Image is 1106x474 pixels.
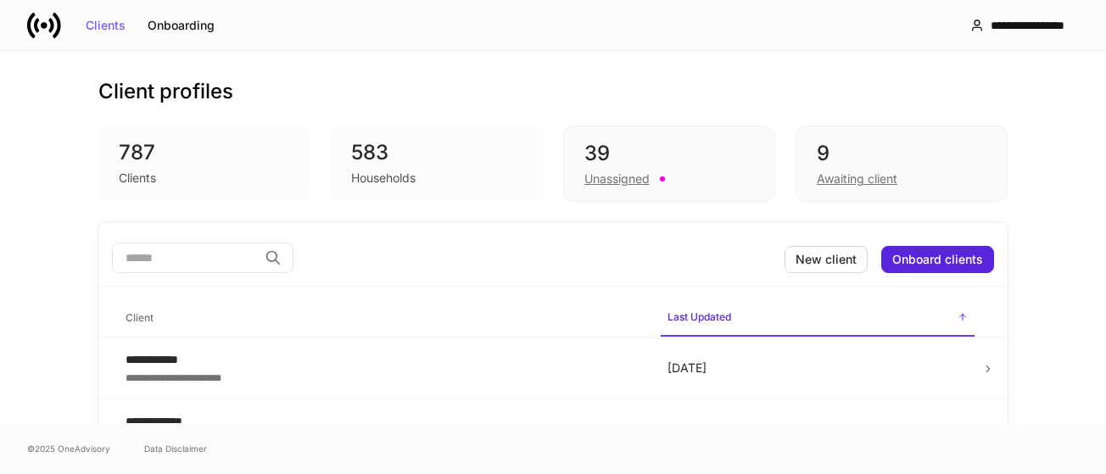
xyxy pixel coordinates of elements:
div: 39 [584,140,754,167]
span: Client [119,301,647,336]
div: 9 [817,140,986,167]
div: Awaiting client [817,170,897,187]
div: 787 [119,139,290,166]
div: New client [796,254,857,265]
div: Households [351,170,416,187]
div: Onboard clients [892,254,983,265]
button: Onboarding [137,12,226,39]
div: Unassigned [584,170,650,187]
button: Clients [75,12,137,39]
div: Onboarding [148,20,215,31]
span: © 2025 OneAdvisory [27,442,110,455]
a: Data Disclaimer [144,442,207,455]
h6: Client [126,309,154,326]
div: Clients [86,20,126,31]
p: [DATE] [668,421,968,438]
div: Clients [119,170,156,187]
p: [DATE] [668,360,968,376]
div: 583 [351,139,522,166]
div: 9Awaiting client [796,125,1008,202]
div: 39Unassigned [563,125,775,202]
button: Onboard clients [881,246,994,273]
h6: Last Updated [668,309,731,325]
button: New client [785,246,868,273]
span: Last Updated [661,300,975,337]
h3: Client profiles [98,78,233,105]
